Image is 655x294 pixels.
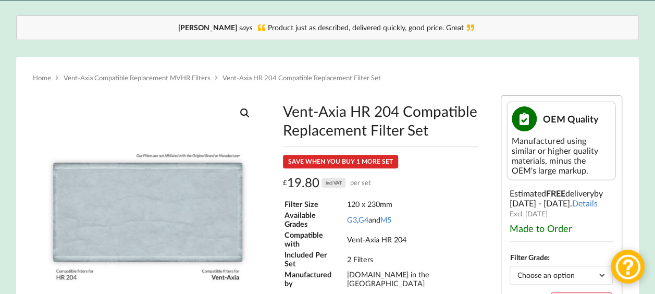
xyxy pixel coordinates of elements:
[64,73,211,82] a: Vent-Axia Compatible Replacement MVHR Filters
[239,23,253,32] i: says
[33,73,51,82] a: Home
[543,113,598,125] span: OEM Quality
[358,215,368,224] a: G4
[284,210,345,229] td: Available Grades
[283,102,478,139] h1: Vent-Axia HR 204 Compatible Replacement Filter Set
[284,230,345,249] td: Compatible with
[284,199,345,209] td: Filter Size
[346,269,477,288] td: [DOMAIN_NAME] in the [GEOGRAPHIC_DATA]
[510,223,613,234] div: Made to Order
[178,23,237,32] b: [PERSON_NAME]
[510,210,548,218] span: Excl. [DATE]
[510,188,603,208] span: by [DATE] - [DATE]
[510,253,548,262] label: Filter Grade
[346,230,477,249] td: Vent-Axia HR 204
[350,175,371,191] span: per set
[346,250,477,268] td: 2 Filters
[284,269,345,288] td: Manufactured by
[283,175,371,191] div: 19.80
[512,136,611,175] div: Manufactured using similar or higher quality materials, minus the OEM's large markup.
[546,188,565,198] b: FREE
[346,199,477,209] td: 120 x 230mm
[236,104,254,123] a: View full-screen image gallery
[284,250,345,268] td: Included Per Set
[283,155,398,168] div: SAVE WHEN YOU BUY 1 MORE SET
[27,22,627,33] div: Product just as described, delivered quickly, good price. Great
[283,175,287,191] span: £
[572,198,598,208] a: Details
[346,210,477,229] td: , and
[380,215,391,224] a: M5
[347,215,356,224] a: G3
[322,178,345,188] div: incl VAT
[223,73,381,82] span: Vent-Axia HR 204 Compatible Replacement Filter Set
